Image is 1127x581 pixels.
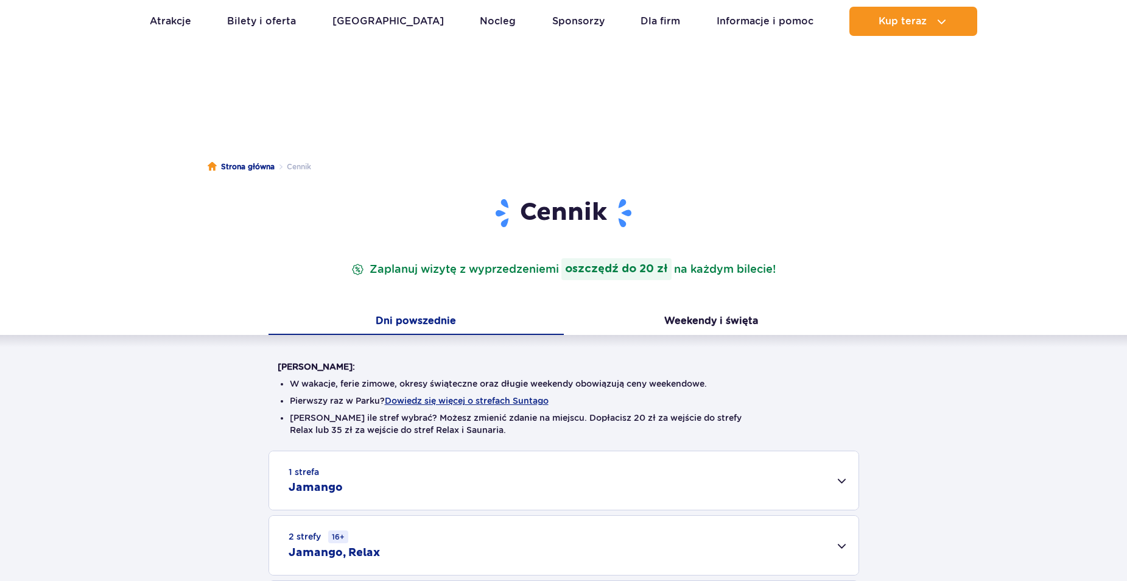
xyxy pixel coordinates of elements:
[289,530,348,543] small: 2 strefy
[385,396,549,406] button: Dowiedz się więcej o strefach Suntago
[227,7,296,36] a: Bilety i oferta
[641,7,680,36] a: Dla firm
[332,7,444,36] a: [GEOGRAPHIC_DATA]
[328,530,348,543] small: 16+
[289,546,380,560] h2: Jamango, Relax
[290,395,838,407] li: Pierwszy raz w Parku?
[150,7,191,36] a: Atrakcje
[290,412,838,436] li: [PERSON_NAME] ile stref wybrać? Możesz zmienić zdanie na miejscu. Dopłacisz 20 zł za wejście do s...
[717,7,813,36] a: Informacje i pomoc
[269,309,564,335] button: Dni powszednie
[275,161,311,173] li: Cennik
[879,16,927,27] span: Kup teraz
[349,258,778,280] p: Zaplanuj wizytę z wyprzedzeniem na każdym bilecie!
[278,362,355,371] strong: [PERSON_NAME]:
[561,258,672,280] strong: oszczędź do 20 zł
[480,7,516,36] a: Nocleg
[208,161,275,173] a: Strona główna
[289,481,343,495] h2: Jamango
[552,7,605,36] a: Sponsorzy
[849,7,977,36] button: Kup teraz
[278,197,850,229] h1: Cennik
[290,378,838,390] li: W wakacje, ferie zimowe, okresy świąteczne oraz długie weekendy obowiązują ceny weekendowe.
[564,309,859,335] button: Weekendy i święta
[289,466,319,478] small: 1 strefa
